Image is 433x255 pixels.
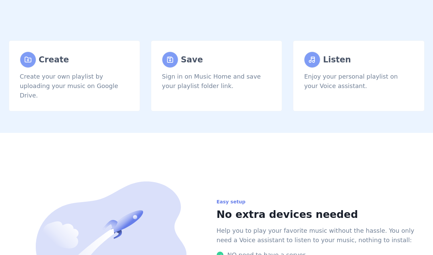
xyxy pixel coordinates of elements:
[39,54,69,66] div: Create
[304,72,413,91] div: Enjoy your personal playlist on your Voice assistant.
[217,207,425,222] h3: No extra devices needed
[217,226,425,245] p: Help you to play your favorite music without the hassle. You only need a Voice assistant to liste...
[162,72,271,91] div: Sign in on Music Home and save your playlist folder link.
[323,54,351,66] div: Listen
[181,54,203,66] div: Save
[217,198,425,205] div: Easy setup
[20,72,129,100] div: Create your own playlist by uploading your music on Google Drive.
